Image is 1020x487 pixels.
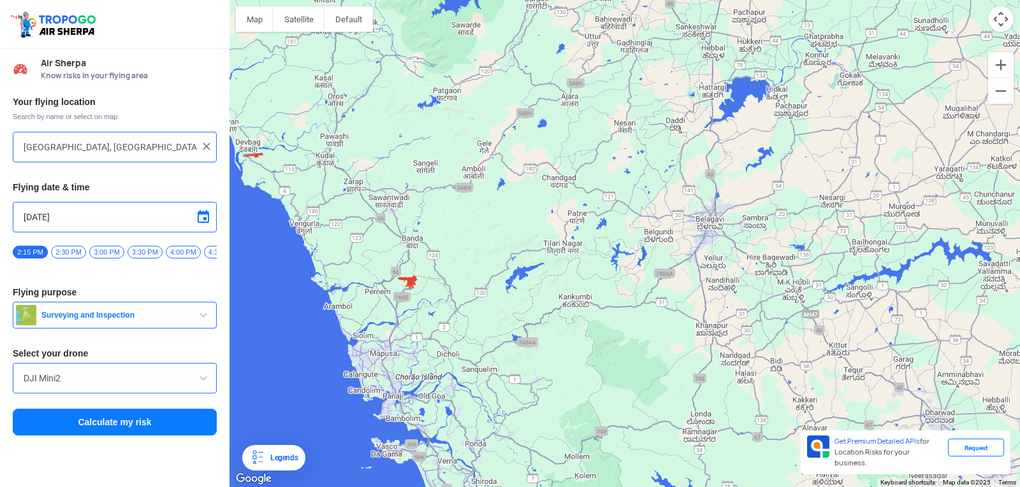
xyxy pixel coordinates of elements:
[41,58,217,68] span: Air Sherpa
[41,71,217,81] span: Know risks in your flying area
[36,310,196,320] span: Surveying and Inspection
[13,246,48,258] span: 2:15 PM
[998,479,1016,486] a: Terms
[236,6,273,32] button: Show street map
[127,246,163,258] span: 3:30 PM
[13,97,217,106] h3: Your flying location
[166,246,201,258] span: 4:00 PM
[807,435,829,458] img: Premium APIs
[943,479,991,486] span: Map data ©2025
[89,246,124,258] span: 3:00 PM
[988,78,1014,104] button: Zoom out
[829,435,948,469] div: for Location Risks for your business.
[24,371,206,386] input: Search by name or Brand
[24,209,206,225] input: Select Date
[13,111,217,122] span: Search by name or select on map
[200,140,213,153] img: ic_close.png
[13,409,217,435] button: Calculate my risk
[988,52,1014,78] button: Zoom in
[13,288,217,297] h3: Flying purpose
[233,470,275,487] img: Google
[13,61,28,76] img: Risk Scores
[265,450,298,465] div: Legends
[988,6,1014,32] button: Map camera controls
[10,10,100,39] img: ic_tgdronemaps.svg
[273,6,324,32] button: Show satellite imagery
[13,302,217,328] button: Surveying and Inspection
[948,439,1004,456] div: Request
[880,478,935,487] button: Keyboard shortcuts
[13,183,217,192] h3: Flying date & time
[13,349,217,358] h3: Select your drone
[16,305,36,325] img: survey.png
[204,246,239,258] span: 4:30 PM
[51,246,86,258] span: 2:30 PM
[250,450,265,465] img: Legends
[24,139,196,155] input: Search your flying location
[233,470,275,487] a: Open this area in Google Maps (opens a new window)
[834,437,920,446] span: Get Premium Detailed APIs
